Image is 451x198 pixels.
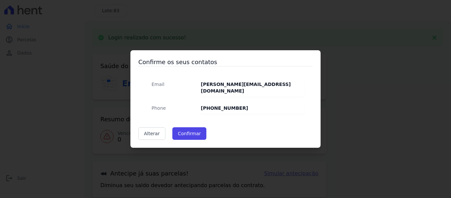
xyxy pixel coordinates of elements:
a: Alterar [138,127,165,140]
span: translation missing: pt-BR.public.contracts.modal.confirmation.phone [152,105,166,111]
strong: [PHONE_NUMBER] [201,105,248,111]
h3: Confirme os seus contatos [138,58,313,66]
strong: [PERSON_NAME][EMAIL_ADDRESS][DOMAIN_NAME] [201,82,291,94]
button: Confirmar [172,127,207,140]
span: translation missing: pt-BR.public.contracts.modal.confirmation.email [152,82,164,87]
